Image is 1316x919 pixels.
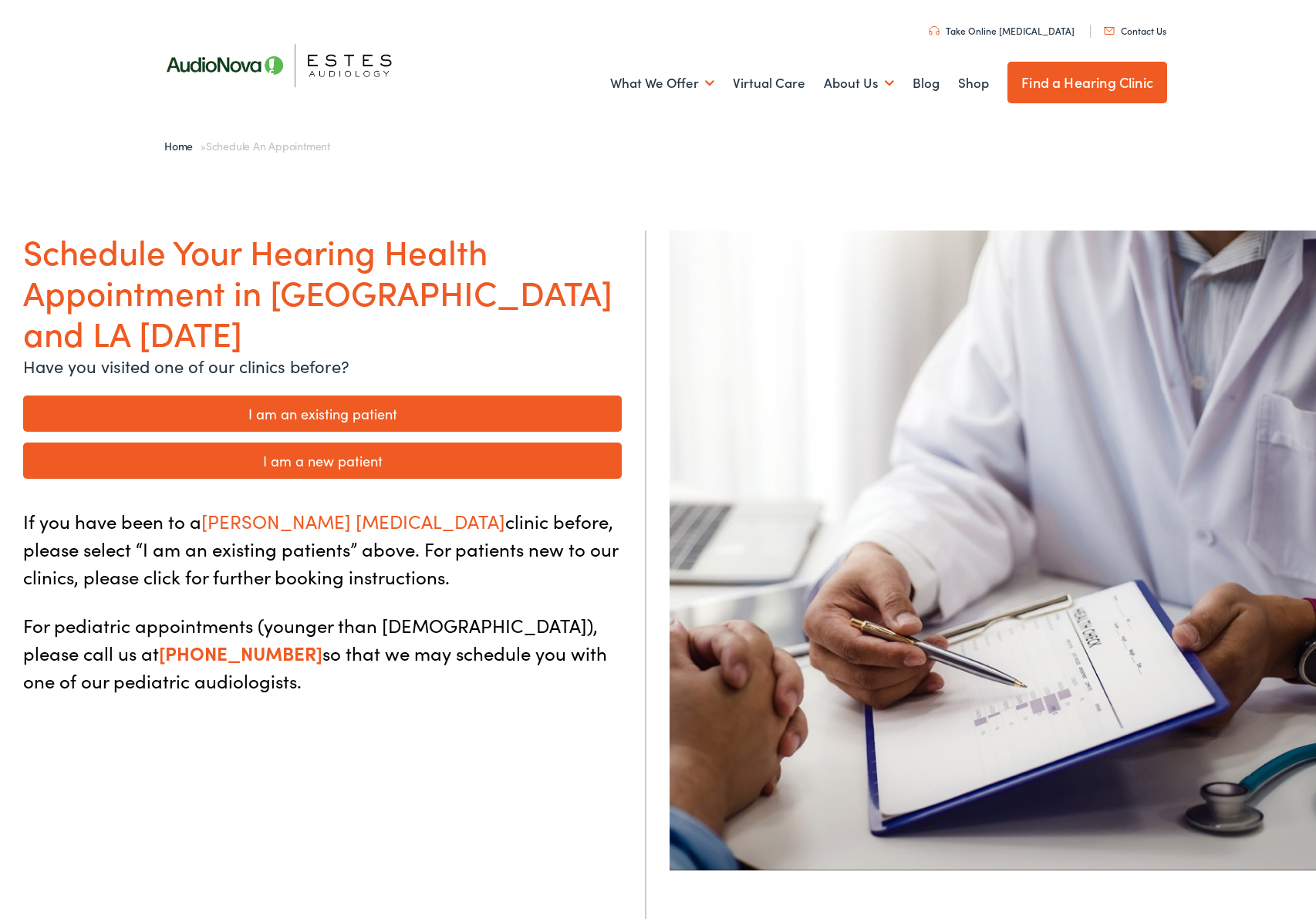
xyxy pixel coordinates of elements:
[1104,27,1115,35] img: utility icon
[164,138,330,153] span: »
[159,640,322,665] a: [PHONE_NUMBER]
[23,353,622,379] p: Have you visited one of our clinics before?
[824,55,894,112] a: About Us
[23,611,622,695] p: For pediatric appointments (younger than [DEMOGRAPHIC_DATA]), please call us at so that we may sc...
[23,396,622,432] a: I am an existing patient
[733,55,805,112] a: Virtual Care
[23,443,622,479] a: I am a new patient
[929,24,1075,37] a: Take Online [MEDICAL_DATA]
[201,508,505,534] span: [PERSON_NAME] [MEDICAL_DATA]
[164,138,201,153] a: Home
[1007,62,1167,103] a: Find a Hearing Clinic
[610,55,714,112] a: What We Offer
[1104,24,1166,37] a: Contact Us
[670,231,1316,870] img: A hearing professional discussing hearing test results with an Estes Audiology patient in Texas a...
[929,26,940,35] img: utility icon
[958,55,989,112] a: Shop
[23,507,622,591] p: If you have been to a clinic before, please select “I am an existing patients” above. For patient...
[913,55,940,112] a: Blog
[206,138,330,153] span: Schedule an Appointment
[23,231,622,352] h1: Schedule Your Hearing Health Appointment in [GEOGRAPHIC_DATA] and LA [DATE]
